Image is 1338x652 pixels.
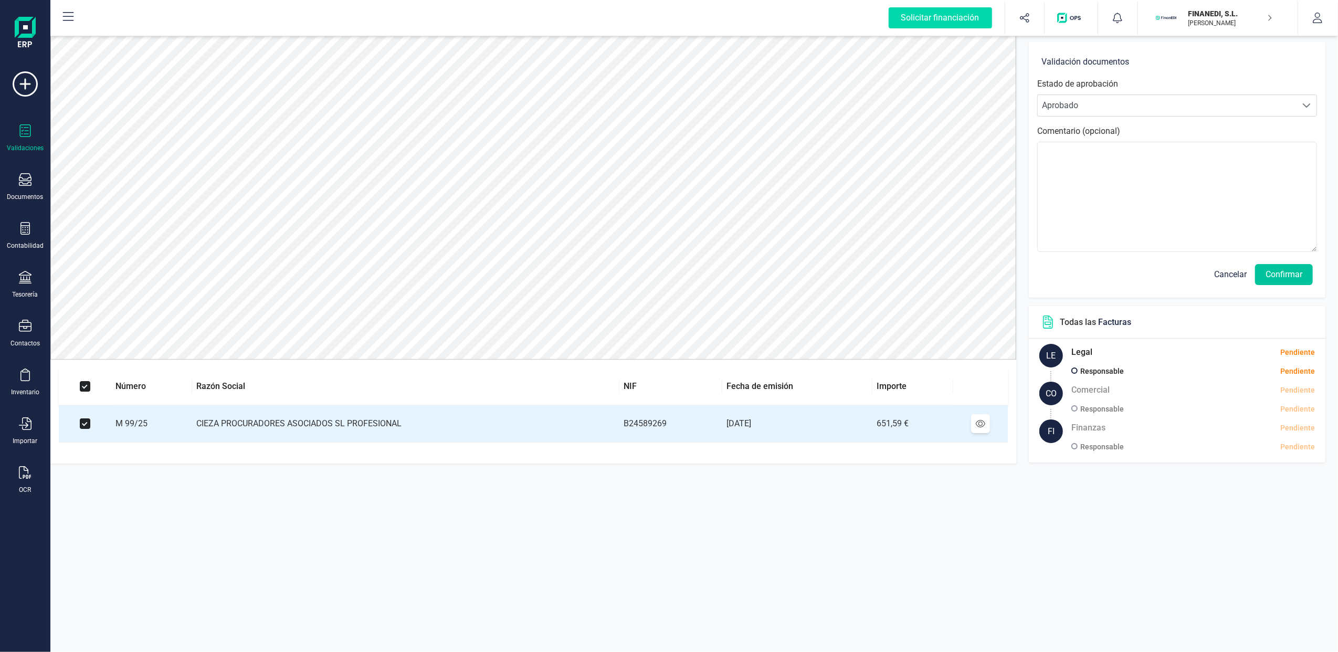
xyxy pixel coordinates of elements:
[1080,403,1124,415] p: Responsable
[1196,441,1315,453] div: Pendiente
[619,405,722,443] td: B24589269
[1188,8,1272,19] p: FINANEDI, S.L.
[1071,344,1092,361] h5: Legal
[1155,6,1178,29] img: FI
[15,17,36,50] img: Logo Finanedi
[1196,366,1315,377] div: Pendiente
[872,368,953,405] th: Importe
[1037,78,1118,90] label: Estado de aprobación
[1151,1,1285,35] button: FIFINANEDI, S.L.[PERSON_NAME]
[111,368,192,405] th: Número
[722,405,872,443] td: [DATE]
[1080,440,1124,453] p: Responsable
[7,144,44,152] div: Validaciones
[1214,268,1247,281] span: Cancelar
[1280,347,1315,358] div: Pendiente
[1188,19,1272,27] p: [PERSON_NAME]
[7,193,44,201] div: Documentos
[1039,419,1063,443] div: FI
[111,405,192,443] td: M 99/25
[876,1,1005,35] button: Solicitar financiación
[889,7,992,28] div: Solicitar financiación
[619,368,722,405] th: NIF
[1039,382,1063,405] div: CO
[1196,404,1315,415] div: Pendiente
[1280,423,1315,434] div: Pendiente
[1280,385,1315,396] div: Pendiente
[872,405,953,443] td: 651,59 €
[19,486,31,494] div: OCR
[7,241,44,250] div: Contabilidad
[1071,382,1110,398] h5: Comercial
[1098,317,1131,327] span: Facturas
[11,388,39,396] div: Inventario
[1038,95,1297,116] span: Aprobado
[1057,13,1085,23] img: Logo de OPS
[1051,1,1091,35] button: Logo de OPS
[1037,125,1120,138] label: Comentario (opcional)
[1080,365,1124,377] p: Responsable
[192,368,619,405] th: Razón Social
[1255,264,1313,285] button: Confirmar
[1041,55,1313,69] h6: Validación documentos
[1039,344,1063,367] div: LE
[1060,316,1131,329] p: Todas las
[13,437,38,445] div: Importar
[1071,419,1105,436] h5: Finanzas
[10,339,40,348] div: Contactos
[13,290,38,299] div: Tesorería
[192,405,619,443] td: CIEZA PROCURADORES ASOCIADOS SL PROFESIONAL
[722,368,872,405] th: Fecha de emisión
